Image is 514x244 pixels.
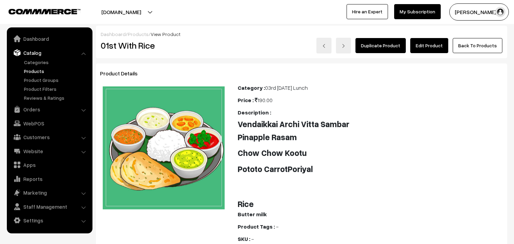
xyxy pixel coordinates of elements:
[238,202,267,218] b: Butter milk
[9,214,90,227] a: Settings
[22,76,90,84] a: Product Groups
[238,84,503,92] div: 03rd [DATE] Lunch
[251,235,254,242] span: -
[9,159,90,171] a: Apps
[394,4,441,19] a: My Subscription
[9,186,90,199] a: Marketing
[103,86,226,209] img: 17430546815871lunch-cartoon.jpg
[9,7,68,15] a: COMMMERCE
[347,4,388,19] a: Hire an Expert
[22,68,90,75] a: Products
[495,7,505,17] img: user
[9,200,90,213] a: Staff Management
[238,109,271,116] b: Description :
[9,103,90,115] a: Orders
[238,84,265,91] b: Category :
[9,117,90,130] a: WebPOS
[453,38,502,53] a: Back To Products
[128,31,149,37] a: Products
[322,44,326,48] img: left-arrow.png
[9,9,80,14] img: COMMMERCE
[238,97,254,103] b: Price :
[9,47,90,59] a: Catalog
[101,31,126,37] a: Dashboard
[9,173,90,185] a: Reports
[100,70,146,77] span: Product Details
[9,131,90,143] a: Customers
[238,199,254,209] span: Rice
[101,30,502,38] div: / /
[276,223,278,230] span: -
[238,164,288,174] b: Pototo Carrot
[77,3,165,21] button: [DOMAIN_NAME]
[238,148,307,158] b: Chow Chow Kootu
[22,85,90,93] a: Product Filters
[238,223,275,230] b: Product Tags :
[449,3,509,21] button: [PERSON_NAME] s…
[9,33,90,45] a: Dashboard
[151,31,180,37] span: View Product
[410,38,448,53] a: Edit Product
[101,40,228,51] h2: 01st With Rice
[238,119,349,142] b: Vendaikkai Archi Vitta Sambar Pinapple Rasam
[22,94,90,101] a: Reviews & Ratings
[238,96,503,104] div: 190.00
[355,38,406,53] a: Duplicate Product
[238,235,250,242] b: SKU :
[9,145,90,157] a: Website
[341,44,346,48] img: right-arrow.png
[288,164,313,174] b: Poriyal
[22,59,90,66] a: Categories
